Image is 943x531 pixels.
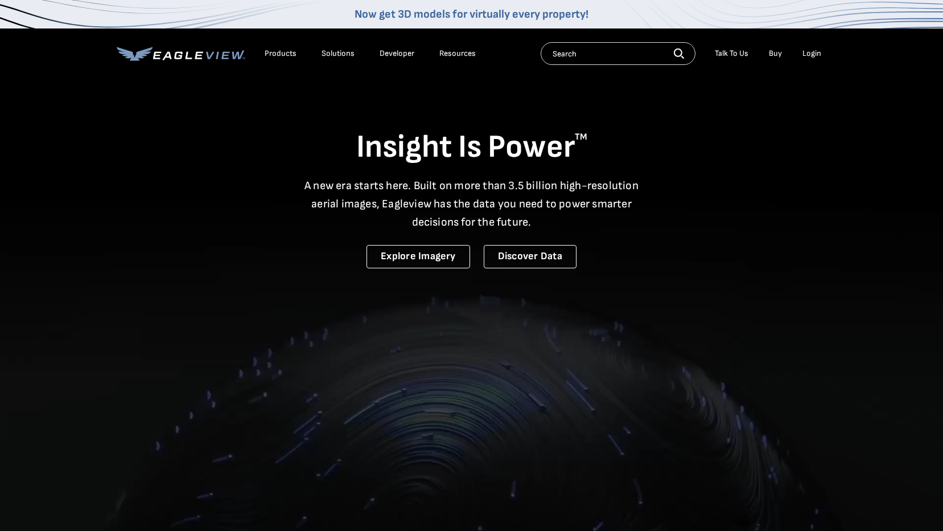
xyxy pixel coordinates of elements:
[715,48,748,59] div: Talk To Us
[265,48,297,59] div: Products
[322,48,355,59] div: Solutions
[802,48,821,59] div: Login
[298,177,646,231] p: A new era starts here. Built on more than 3.5 billion high-resolution aerial images, Eagleview ha...
[484,245,576,268] a: Discover Data
[769,48,782,59] a: Buy
[380,48,414,59] a: Developer
[575,132,587,142] sup: TM
[439,48,476,59] div: Resources
[367,245,470,268] a: Explore Imagery
[541,42,695,65] input: Search
[355,7,588,21] a: Now get 3D models for virtually every property!
[117,128,827,168] h1: Insight Is Power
